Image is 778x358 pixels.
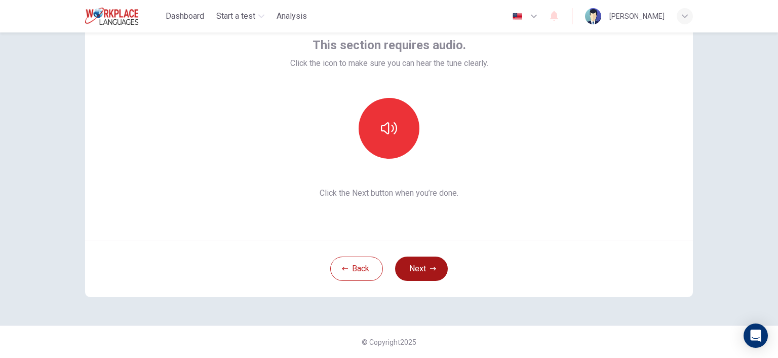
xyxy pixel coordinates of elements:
[585,8,601,24] img: Profile picture
[290,57,488,69] span: Click the icon to make sure you can hear the tune clearly.
[330,257,383,281] button: Back
[744,324,768,348] div: Open Intercom Messenger
[212,7,268,25] button: Start a test
[85,6,162,26] a: Workplace Languages logo
[395,257,448,281] button: Next
[216,10,255,22] span: Start a test
[609,10,665,22] div: [PERSON_NAME]
[85,6,138,26] img: Workplace Languages logo
[277,10,307,22] span: Analysis
[511,13,524,20] img: en
[273,7,311,25] button: Analysis
[162,7,208,25] button: Dashboard
[313,37,466,53] span: This section requires audio.
[362,338,416,346] span: © Copyright 2025
[166,10,204,22] span: Dashboard
[290,187,488,199] span: Click the Next button when you’re done.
